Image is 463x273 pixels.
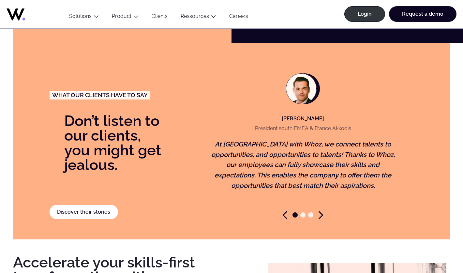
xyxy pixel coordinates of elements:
[286,74,316,104] img: Capture-decran-2024-02-21-a-11.17.06.png
[389,6,456,22] a: Request a demo
[199,63,407,211] figure: 1 / 3
[174,13,223,22] button: Ressources
[308,212,313,218] span: Go to slide 3
[105,13,145,22] button: Product
[283,211,287,219] span: Previous slide
[52,92,148,98] span: What our clients have to say
[292,212,298,218] span: Go to slide 1
[250,114,356,123] p: [PERSON_NAME]
[199,139,407,191] p: At [GEOGRAPHIC_DATA] with Whoz, we connect talents to opportunities, and opportunities to talents...
[250,126,356,131] p: President south EMEA & France Akkodis
[181,13,209,19] a: Ressources
[145,13,174,22] a: Clients
[112,13,131,19] a: Product
[13,254,195,271] strong: Accelerate your skills-first
[420,230,454,264] iframe: Chatbot
[50,114,178,173] p: Don’t listen to our clients, you might get jealous.
[344,6,385,22] a: Login
[50,205,118,219] a: Discover their stories
[223,13,255,22] a: Careers
[319,211,323,219] span: Next slide
[300,212,306,218] span: Go to slide 2
[63,13,105,22] button: Solutions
